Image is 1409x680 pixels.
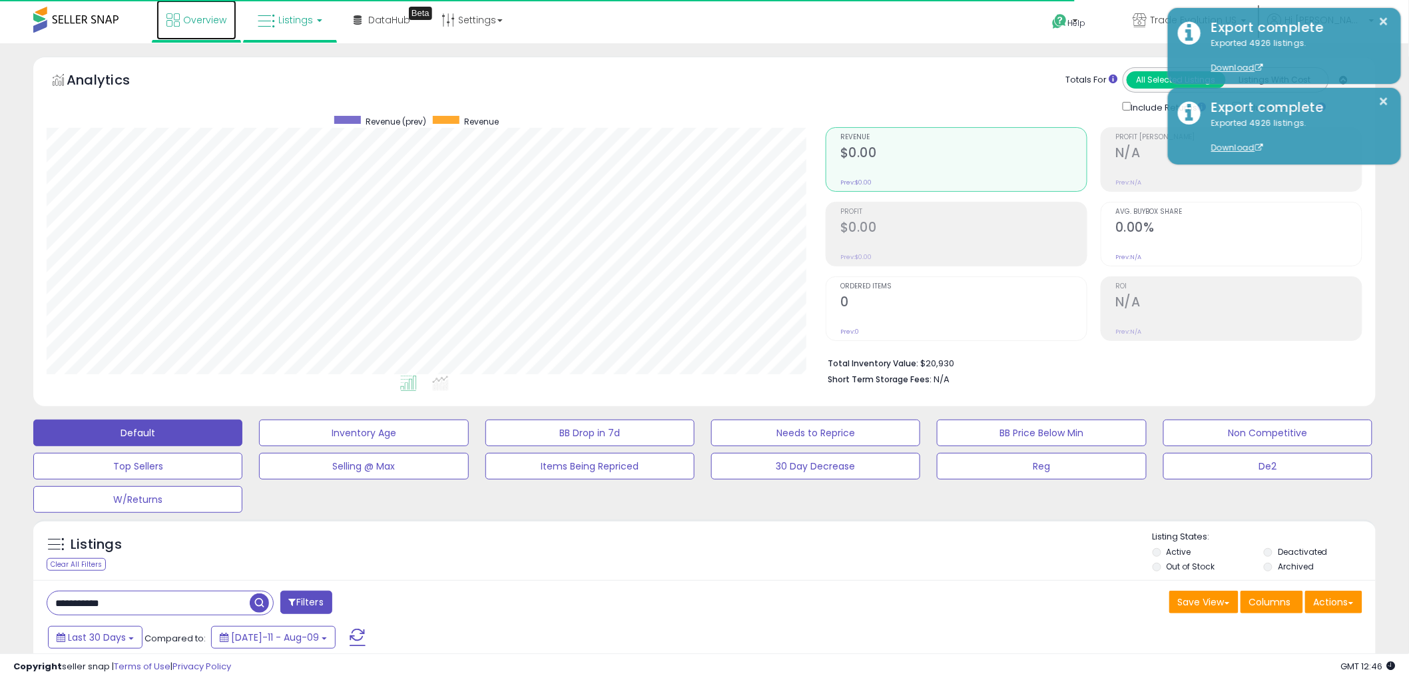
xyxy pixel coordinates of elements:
h2: $0.00 [840,220,1087,238]
button: Reg [937,453,1146,480]
span: Last 30 Days [68,631,126,644]
button: Non Competitive [1163,420,1372,446]
button: × [1379,93,1390,110]
h2: N/A [1115,145,1362,163]
button: Top Sellers [33,453,242,480]
span: 2025-09-9 12:46 GMT [1341,660,1396,673]
h2: 0 [840,294,1087,312]
a: Privacy Policy [172,660,231,673]
h2: $0.00 [840,145,1087,163]
label: Archived [1278,561,1314,572]
button: Actions [1305,591,1362,613]
h2: 0.00% [1115,220,1362,238]
span: Avg. Buybox Share [1115,208,1362,216]
small: Prev: N/A [1115,328,1141,336]
span: Compared to: [144,632,206,645]
label: Active [1167,546,1191,557]
button: W/Returns [33,486,242,513]
button: All Selected Listings [1127,71,1226,89]
button: Default [33,420,242,446]
small: Prev: N/A [1115,253,1141,261]
small: Prev: N/A [1115,178,1141,186]
span: Revenue [464,116,499,127]
div: Export complete [1201,98,1391,117]
a: Terms of Use [114,660,170,673]
span: Listings [278,13,313,27]
label: Out of Stock [1167,561,1215,572]
button: Items Being Repriced [485,453,695,480]
button: 30 Day Decrease [711,453,920,480]
span: Profit [840,208,1087,216]
p: Listing States: [1153,531,1376,543]
span: Trade Evolution US [1151,13,1237,27]
button: De2 [1163,453,1372,480]
small: Prev: 0 [840,328,859,336]
span: Overview [183,13,226,27]
div: Clear All Filters [47,558,106,571]
h5: Analytics [67,71,156,93]
b: Short Term Storage Fees: [828,374,932,385]
h5: Listings [71,535,122,554]
span: Help [1068,17,1086,29]
a: Download [1211,142,1263,153]
b: Total Inventory Value: [828,358,918,369]
button: Filters [280,591,332,614]
div: Totals For [1066,74,1118,87]
button: Last 30 Days [48,626,142,649]
div: Exported 4926 listings. [1201,37,1391,75]
div: Include Returns [1113,99,1223,114]
label: Deactivated [1278,546,1328,557]
span: Columns [1249,595,1291,609]
button: [DATE]-11 - Aug-09 [211,626,336,649]
a: Download [1211,62,1263,73]
span: Revenue (prev) [366,116,426,127]
button: BB Drop in 7d [485,420,695,446]
small: Prev: $0.00 [840,253,872,261]
button: Selling @ Max [259,453,468,480]
a: Help [1041,3,1112,43]
span: Revenue [840,134,1087,141]
span: ROI [1115,283,1362,290]
span: Ordered Items [840,283,1087,290]
small: Prev: $0.00 [840,178,872,186]
button: Save View [1169,591,1239,613]
button: Columns [1241,591,1303,613]
button: Needs to Reprice [711,420,920,446]
button: BB Price Below Min [937,420,1146,446]
span: N/A [934,373,950,386]
div: Export complete [1201,18,1391,37]
li: $20,930 [828,354,1352,370]
button: Inventory Age [259,420,468,446]
div: Exported 4926 listings. [1201,117,1391,155]
div: seller snap | | [13,661,231,673]
span: DataHub [368,13,410,27]
button: × [1379,13,1390,30]
strong: Copyright [13,660,62,673]
i: Get Help [1051,13,1068,30]
h2: N/A [1115,294,1362,312]
span: [DATE]-11 - Aug-09 [231,631,319,644]
div: Tooltip anchor [409,7,432,20]
span: Profit [PERSON_NAME] [1115,134,1362,141]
